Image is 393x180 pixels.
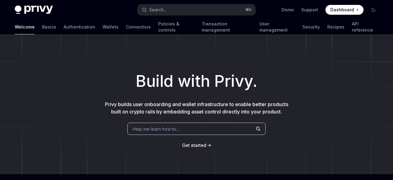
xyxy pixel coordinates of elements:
img: dark logo [15,6,53,14]
a: Security [302,20,320,34]
a: Recipes [327,20,344,34]
a: API reference [352,20,378,34]
a: User management [259,20,295,34]
a: Transaction management [202,20,252,34]
a: Get started [182,142,206,148]
a: Connectors [126,20,151,34]
h1: Build with Privy. [10,69,383,93]
div: Search... [149,6,166,13]
span: Dashboard [330,7,354,13]
a: Basics [42,20,56,34]
a: Support [301,7,318,13]
button: Open search [138,4,255,15]
a: Demo [282,7,294,13]
span: Help me learn how to… [133,126,179,132]
a: Dashboard [325,5,364,15]
a: Authentication [64,20,95,34]
button: Toggle dark mode [368,5,378,15]
a: Welcome [15,20,35,34]
span: Get started [182,143,206,148]
a: Wallets [103,20,119,34]
span: Privy builds user onboarding and wallet infrastructure to enable better products built on crypto ... [105,101,288,115]
a: Policies & controls [158,20,194,34]
span: ⌘ K [245,7,252,12]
